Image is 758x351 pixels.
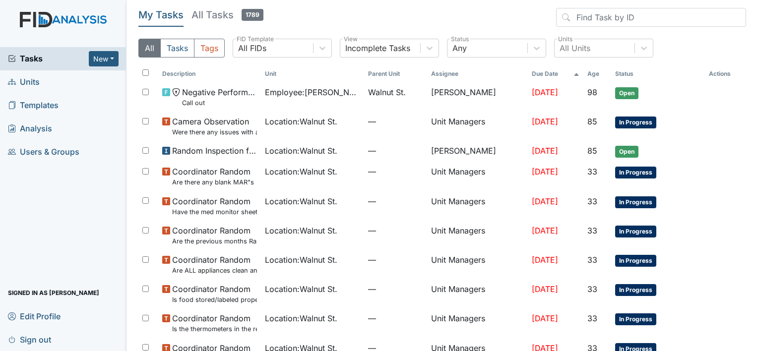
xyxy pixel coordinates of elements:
button: All [138,39,161,58]
td: Unit Managers [427,112,528,141]
td: Unit Managers [427,221,528,250]
span: Location : Walnut St. [265,254,337,266]
span: — [368,166,423,177]
small: Is food stored/labeled properly? [172,295,257,304]
span: Users & Groups [8,144,79,160]
span: In Progress [615,167,656,178]
td: [PERSON_NAME] [427,82,528,112]
span: [DATE] [532,167,558,176]
span: Signed in as [PERSON_NAME] [8,285,99,300]
h5: All Tasks [191,8,263,22]
td: Unit Managers [427,191,528,221]
span: Sign out [8,332,51,347]
span: Coordinator Random Are there any blank MAR"s [172,166,254,187]
span: — [368,116,423,127]
td: Unit Managers [427,250,528,279]
span: 33 [587,167,597,176]
span: 33 [587,255,597,265]
th: Toggle SortBy [261,65,364,82]
span: 85 [587,146,597,156]
span: Edit Profile [8,308,61,324]
span: In Progress [615,117,656,128]
span: [DATE] [532,284,558,294]
span: Negative Performance Review Call out [182,86,257,108]
span: Templates [8,98,59,113]
span: In Progress [615,255,656,267]
span: Location : Walnut St. [265,145,337,157]
span: — [368,254,423,266]
span: 1789 [242,9,263,21]
span: [DATE] [532,255,558,265]
span: Location : Walnut St. [265,225,337,236]
span: Random Inspection for Evening [172,145,257,157]
span: Location : Walnut St. [265,283,337,295]
td: Unit Managers [427,162,528,191]
th: Toggle SortBy [583,65,611,82]
span: 33 [587,313,597,323]
span: Employee : [PERSON_NAME] [265,86,360,98]
span: — [368,283,423,295]
span: Camera Observation Were there any issues with applying topical medications? ( Starts at the top o... [172,116,257,137]
span: Coordinator Random Are ALL appliances clean and working properly? [172,254,257,275]
span: In Progress [615,313,656,325]
span: 85 [587,117,597,126]
span: Coordinator Random Is food stored/labeled properly? [172,283,257,304]
span: In Progress [615,226,656,237]
th: Toggle SortBy [611,65,705,82]
small: Are there any blank MAR"s [172,177,254,187]
span: 33 [587,196,597,206]
th: Toggle SortBy [528,65,583,82]
span: [DATE] [532,87,558,97]
span: [DATE] [532,146,558,156]
small: Were there any issues with applying topical medications? ( Starts at the top of MAR and works the... [172,127,257,137]
span: Coordinator Random Have the med monitor sheets been filled out? [172,195,257,217]
th: Toggle SortBy [158,65,261,82]
div: All FIDs [238,42,266,54]
span: — [368,225,423,236]
span: — [368,145,423,157]
button: Tags [194,39,225,58]
td: [PERSON_NAME] [427,141,528,162]
small: Is the thermometers in the refrigerator reading between 34 degrees and 40 degrees? [172,324,257,334]
small: Have the med monitor sheets been filled out? [172,207,257,217]
small: Are the previous months Random Inspections completed? [172,236,257,246]
span: [DATE] [532,313,558,323]
div: All Units [560,42,590,54]
div: Any [452,42,467,54]
span: In Progress [615,196,656,208]
span: [DATE] [532,226,558,235]
span: Walnut St. [368,86,406,98]
div: Type filter [138,39,225,58]
a: Tasks [8,53,89,64]
span: Location : Walnut St. [265,166,337,177]
div: Incomplete Tasks [345,42,410,54]
td: Unit Managers [427,308,528,338]
td: Unit Managers [427,279,528,308]
span: [DATE] [532,196,558,206]
span: — [368,195,423,207]
small: Are ALL appliances clean and working properly? [172,266,257,275]
small: Call out [182,98,257,108]
h5: My Tasks [138,8,184,22]
span: Location : Walnut St. [265,195,337,207]
span: Analysis [8,121,52,136]
input: Find Task by ID [556,8,746,27]
input: Toggle All Rows Selected [142,69,149,76]
span: Open [615,87,638,99]
span: Location : Walnut St. [265,312,337,324]
span: Units [8,74,40,90]
span: Open [615,146,638,158]
span: Location : Walnut St. [265,116,337,127]
span: — [368,312,423,324]
th: Actions [705,65,746,82]
span: In Progress [615,284,656,296]
button: Tasks [160,39,194,58]
span: Coordinator Random Is the thermometers in the refrigerator reading between 34 degrees and 40 degr... [172,312,257,334]
button: New [89,51,119,66]
th: Toggle SortBy [364,65,427,82]
th: Assignee [427,65,528,82]
span: 98 [587,87,597,97]
span: Coordinator Random Are the previous months Random Inspections completed? [172,225,257,246]
span: 33 [587,226,597,235]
